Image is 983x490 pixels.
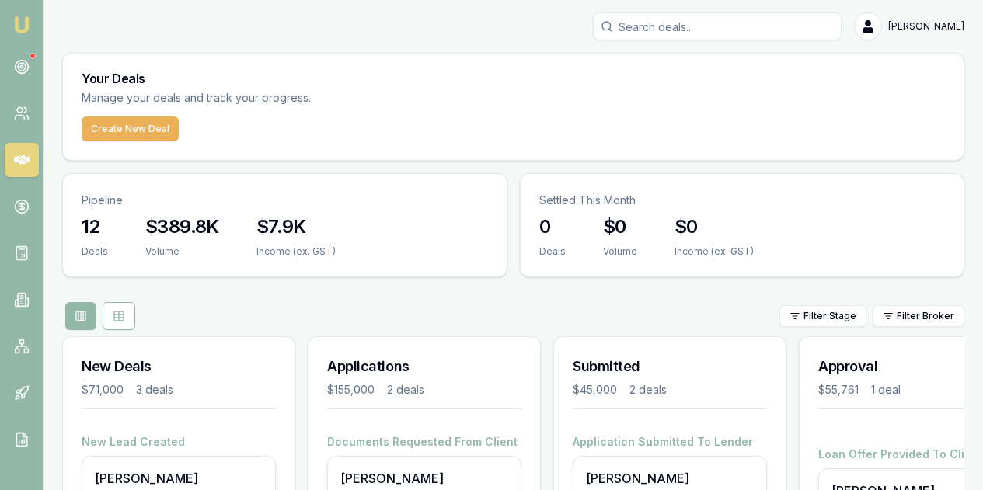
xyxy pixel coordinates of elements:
button: Create New Deal [82,116,179,141]
p: Pipeline [82,193,488,208]
span: Filter Broker [897,310,954,322]
button: Filter Broker [873,305,964,327]
h3: $0 [675,214,754,239]
h3: New Deals [82,356,276,377]
div: Volume [145,245,219,258]
h3: 0 [539,214,566,239]
button: Filter Stage [779,305,866,327]
h3: $7.9K [256,214,336,239]
h3: Your Deals [82,72,945,85]
h3: Submitted [573,356,767,377]
div: $71,000 [82,382,124,398]
div: $45,000 [573,382,617,398]
h3: $0 [603,214,637,239]
h4: New Lead Created [82,434,276,450]
div: Deals [539,245,566,258]
p: Manage your deals and track your progress. [82,89,479,107]
div: $55,761 [818,382,859,398]
h3: $389.8K [145,214,219,239]
div: [PERSON_NAME] [340,469,508,488]
input: Search deals [593,12,842,40]
div: 2 deals [387,382,424,398]
div: Volume [603,245,637,258]
div: 2 deals [629,382,667,398]
div: Income (ex. GST) [675,245,754,258]
div: [PERSON_NAME] [586,469,754,488]
div: [PERSON_NAME] [95,469,263,488]
span: Filter Stage [803,310,856,322]
div: 3 deals [136,382,173,398]
div: $155,000 [327,382,375,398]
h3: 12 [82,214,108,239]
div: Income (ex. GST) [256,245,336,258]
img: emu-icon-u.png [12,16,31,34]
h3: Applications [327,356,521,377]
span: [PERSON_NAME] [888,20,964,33]
p: Settled This Month [539,193,946,208]
div: Deals [82,245,108,258]
div: 1 deal [871,382,901,398]
h4: Documents Requested From Client [327,434,521,450]
h4: Application Submitted To Lender [573,434,767,450]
